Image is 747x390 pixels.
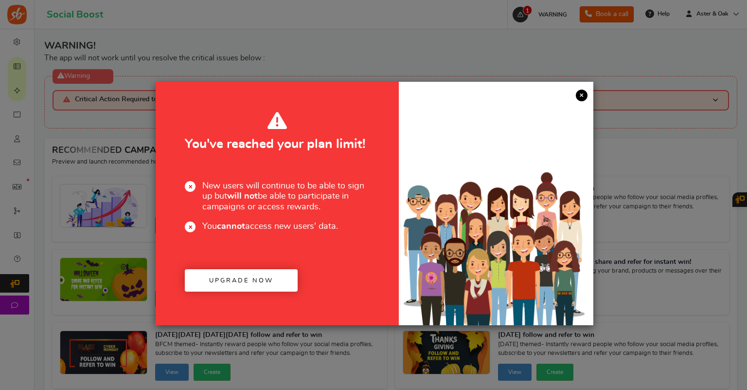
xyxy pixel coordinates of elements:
[576,90,587,101] a: ×
[185,181,370,213] span: New users will continue to be able to sign up but be able to participate in campaigns or access r...
[185,269,298,292] a: Upgrade now
[217,222,245,231] b: cannot
[209,278,273,284] span: Upgrade now
[399,130,593,325] img: Increased users
[185,222,370,232] span: You access new users' data.
[227,192,258,201] b: will not
[185,111,370,151] span: You've reached your plan limit!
